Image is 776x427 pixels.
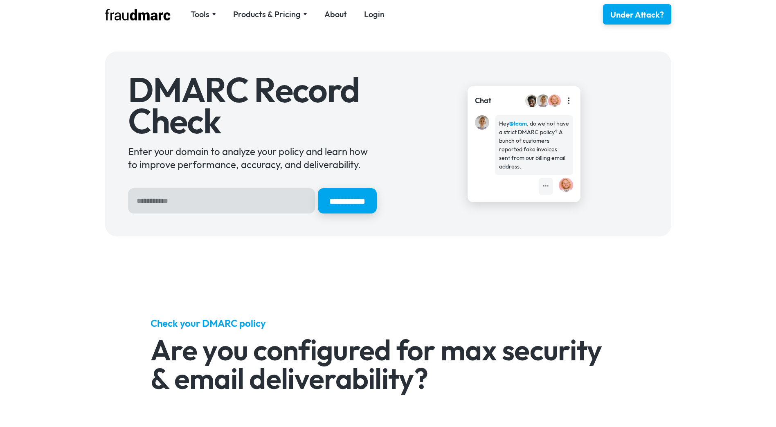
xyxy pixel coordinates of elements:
[603,4,671,25] a: Under Attack?
[191,9,209,20] div: Tools
[128,74,377,136] h1: DMARC Record Check
[233,9,307,20] div: Products & Pricing
[128,145,377,171] div: Enter your domain to analyze your policy and learn how to improve performance, accuracy, and deli...
[475,95,491,106] div: Chat
[499,119,569,171] div: Hey , do we not have a strict DMARC policy? A bunch of customers reported fake invoices sent from...
[191,9,216,20] div: Tools
[509,120,527,127] strong: @team
[128,188,377,213] form: Hero Sign Up Form
[233,9,301,20] div: Products & Pricing
[543,182,549,191] div: •••
[610,9,664,20] div: Under Attack?
[364,9,385,20] a: Login
[151,317,625,330] h5: Check your DMARC policy
[151,335,625,393] h2: Are you configured for max security & email deliverability?
[324,9,347,20] a: About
